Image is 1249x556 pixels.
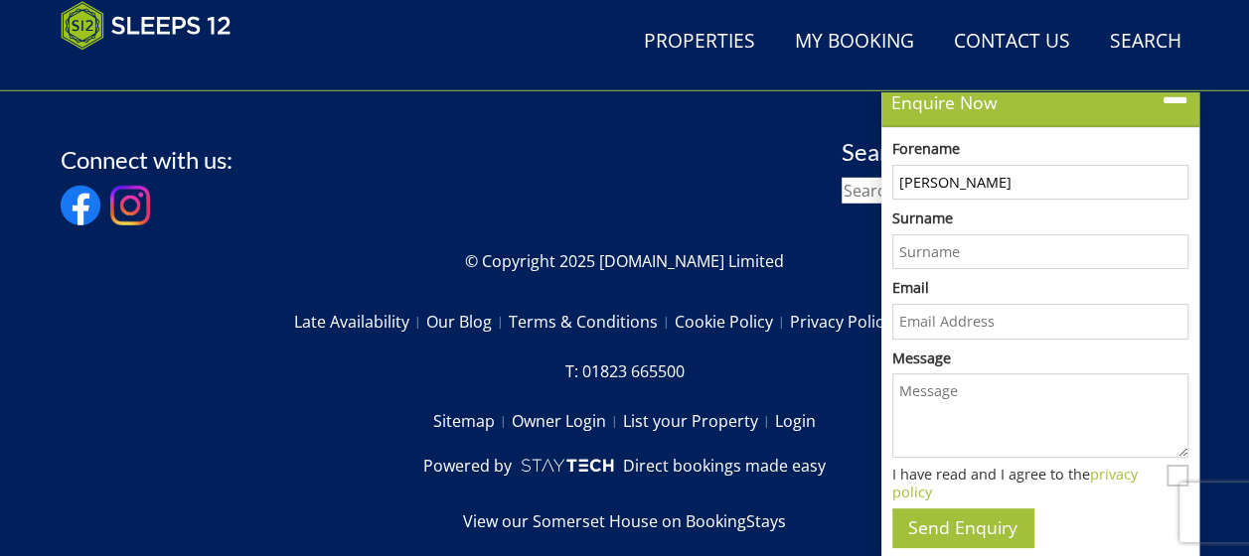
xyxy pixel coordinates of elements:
img: Instagram [110,186,150,225]
a: T: 01823 665500 [565,354,685,388]
a: Cookie Policy [675,305,790,339]
a: Owner Login [512,404,623,438]
input: Forename [892,165,1188,201]
img: Facebook [61,186,100,225]
a: Contact Us [946,20,1078,65]
p: Enquire Now [891,89,1189,115]
label: Surname [892,208,1188,229]
button: Send Enquiry [892,508,1033,547]
input: Surname [892,234,1188,270]
a: Login [775,404,816,438]
h3: Connect with us: [61,147,233,173]
a: View our Somerset House on BookingStays [463,509,786,533]
h3: Search: [842,139,1189,165]
a: Privacy Policy & GDPR [790,305,955,339]
img: Sleeps 12 [61,1,232,51]
a: Properties [636,20,763,65]
a: List your Property [623,404,775,438]
a: Powered byDirect bookings made easy [423,454,826,478]
a: privacy policy [892,465,1138,500]
label: Message [892,347,1188,369]
p: © Copyright 2025 [DOMAIN_NAME] Limited [61,249,1189,273]
input: Email Address [892,304,1188,340]
a: Our Blog [426,305,509,339]
a: My Booking [787,20,922,65]
label: Forename [892,138,1188,160]
iframe: Customer reviews powered by Trustpilot [51,63,259,79]
img: scrumpy.png [520,454,615,478]
label: I have read and I agree to the [892,466,1160,500]
a: Sitemap [433,404,512,438]
a: Terms & Conditions [509,305,675,339]
a: Late Availability [294,305,426,339]
label: Email [892,277,1188,299]
input: Search... [842,178,1189,204]
a: Search [1102,20,1189,65]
